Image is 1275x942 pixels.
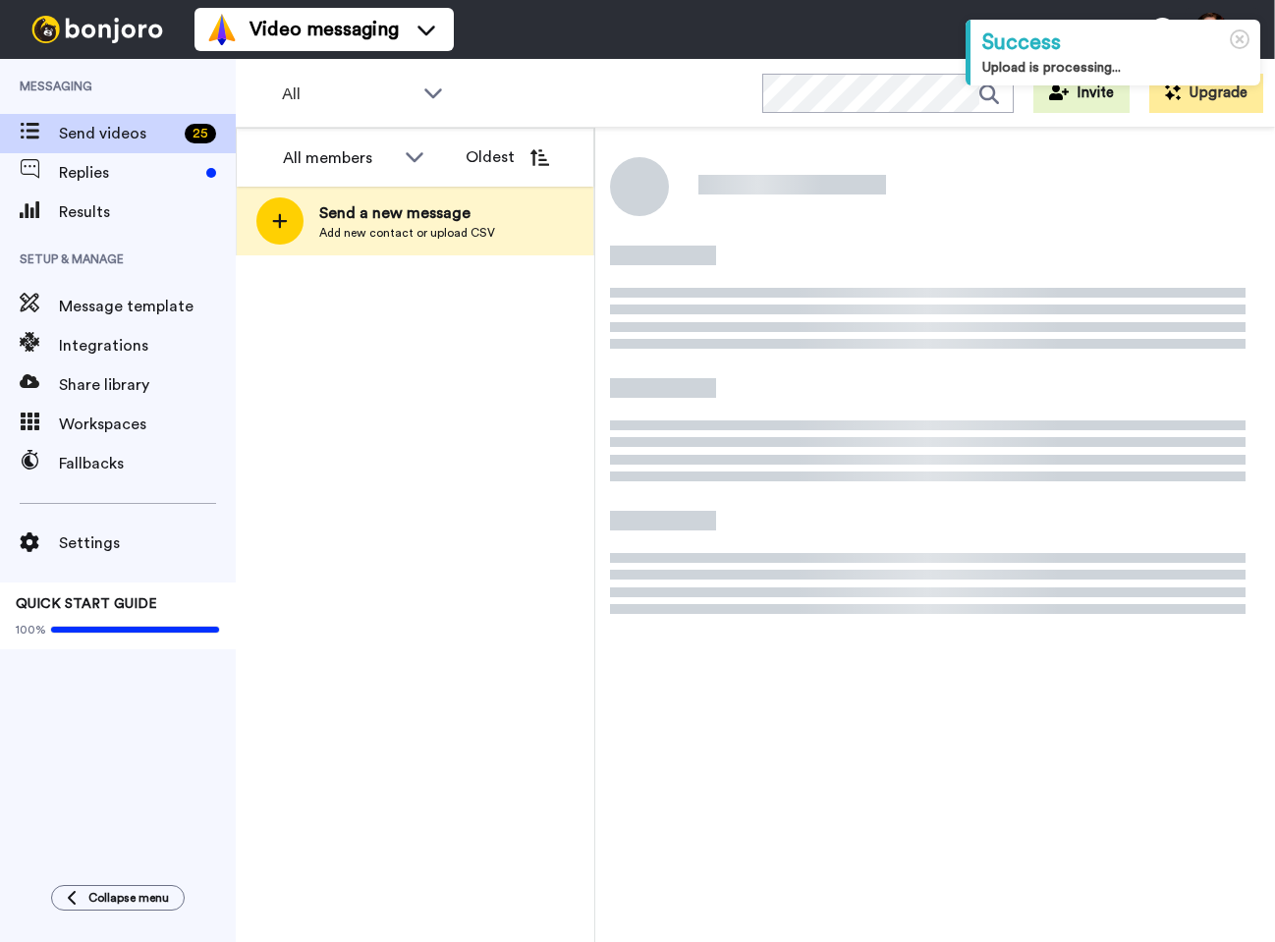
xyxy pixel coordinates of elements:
[206,14,238,45] img: vm-color.svg
[59,531,236,555] span: Settings
[59,373,236,397] span: Share library
[59,200,236,224] span: Results
[59,122,177,145] span: Send videos
[59,334,236,358] span: Integrations
[59,413,236,436] span: Workspaces
[982,58,1248,78] div: Upload is processing...
[59,295,236,318] span: Message template
[59,452,236,475] span: Fallbacks
[24,16,171,43] img: bj-logo-header-white.svg
[88,890,169,906] span: Collapse menu
[1149,74,1263,113] button: Upgrade
[982,28,1248,58] div: Success
[16,597,157,611] span: QUICK START GUIDE
[249,16,399,43] span: Video messaging
[283,146,395,170] div: All members
[282,83,414,106] span: All
[59,161,198,185] span: Replies
[16,622,46,637] span: 100%
[319,201,495,225] span: Send a new message
[1033,74,1130,113] button: Invite
[51,885,185,911] button: Collapse menu
[185,124,216,143] div: 25
[319,225,495,241] span: Add new contact or upload CSV
[451,138,564,177] button: Oldest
